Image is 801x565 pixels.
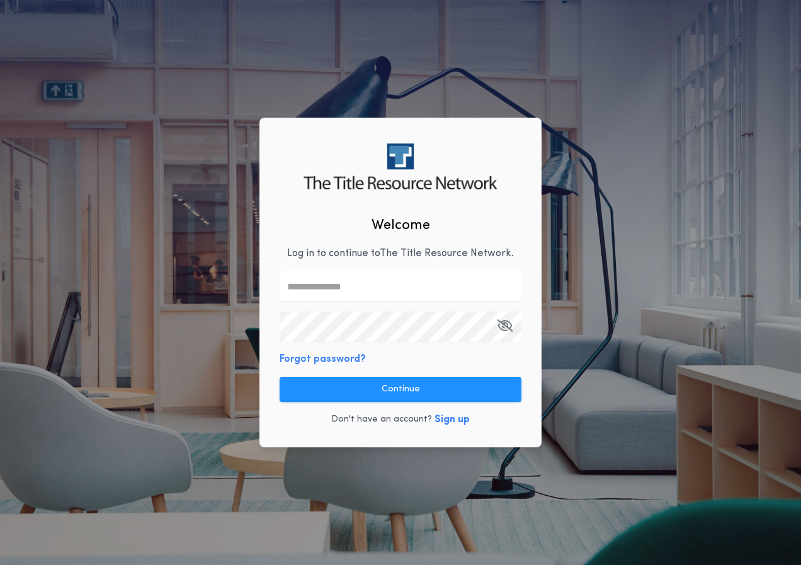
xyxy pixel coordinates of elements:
p: Log in to continue to The Title Resource Network . [287,246,514,261]
img: logo [304,143,497,189]
p: Don't have an account? [331,413,432,426]
button: Continue [280,377,521,402]
button: Sign up [435,412,470,427]
button: Forgot password? [280,352,366,367]
h2: Welcome [372,215,430,236]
